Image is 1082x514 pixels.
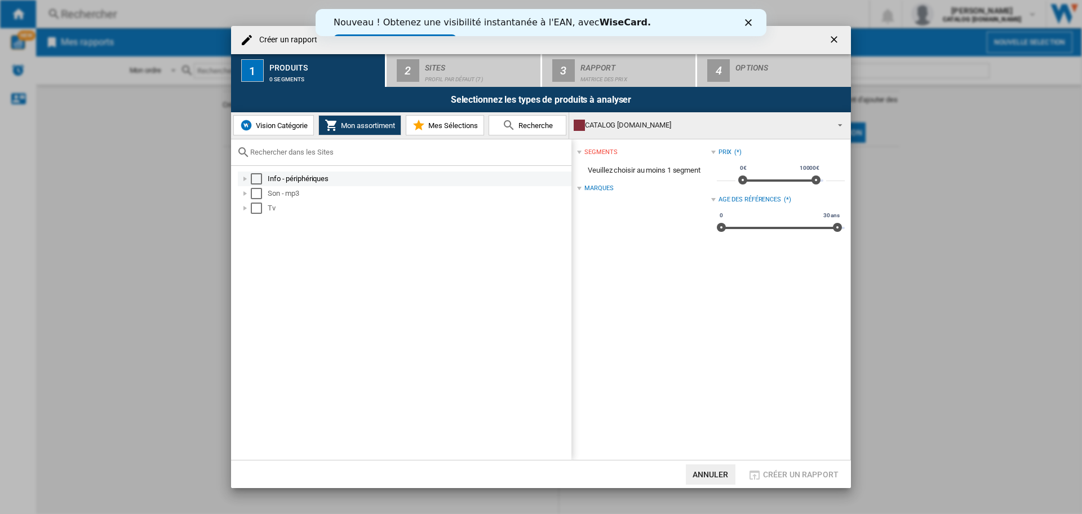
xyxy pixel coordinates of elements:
div: 0 segments [269,71,380,82]
div: Produits [269,59,380,71]
div: 2 [397,59,419,82]
span: Créer un rapport [763,470,839,479]
div: 4 [707,59,730,82]
input: Rechercher dans les Sites [250,148,566,156]
button: Annuler [686,464,735,485]
div: Selectionnez les types de produits à analyser [231,87,851,112]
button: Mes Sélections [406,115,484,135]
span: Vision Catégorie [253,121,308,130]
span: 0 [718,211,725,220]
button: 4 Options [697,54,851,87]
span: Veuillez choisir au moins 1 segment [577,160,711,181]
span: Mes Sélections [425,121,478,130]
ng-md-icon: getI18NText('BUTTONS.CLOSE_DIALOG') [828,34,842,47]
button: 1 Produits 0 segments [231,54,386,87]
a: Essayez dès maintenant ! [18,25,141,39]
md-checkbox: Select [251,188,268,199]
span: Recherche [516,121,553,130]
button: Mon assortiment [318,115,401,135]
span: 30 ans [822,211,841,220]
div: Options [735,59,846,71]
div: 3 [552,59,575,82]
button: Créer un rapport [744,464,842,485]
span: 0€ [738,164,748,173]
md-checkbox: Select [251,173,268,184]
div: segments [584,148,617,157]
div: Rapport [580,59,691,71]
div: Age des références [719,195,781,204]
button: Recherche [489,115,566,135]
div: Profil par défaut (7) [425,71,536,82]
md-checkbox: Select [251,203,268,214]
div: Prix [719,148,732,157]
span: 10000€ [798,164,821,173]
button: Vision Catégorie [233,115,314,135]
div: Close [429,10,441,17]
button: 3 Rapport Matrice des prix [542,54,697,87]
div: Son - mp3 [268,188,570,199]
span: Mon assortiment [338,121,395,130]
div: Marques [584,184,613,193]
div: Matrice des prix [580,71,691,82]
iframe: Intercom live chat banner [316,9,766,36]
div: Info - périphériques [268,173,570,184]
div: 1 [241,59,264,82]
h4: Créer un rapport [254,34,318,46]
img: wiser-icon-blue.png [240,118,253,132]
div: CATALOG [DOMAIN_NAME] [574,117,828,133]
div: Sites [425,59,536,71]
button: 2 Sites Profil par défaut (7) [387,54,542,87]
button: getI18NText('BUTTONS.CLOSE_DIALOG') [824,29,846,51]
div: Tv [268,203,570,214]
